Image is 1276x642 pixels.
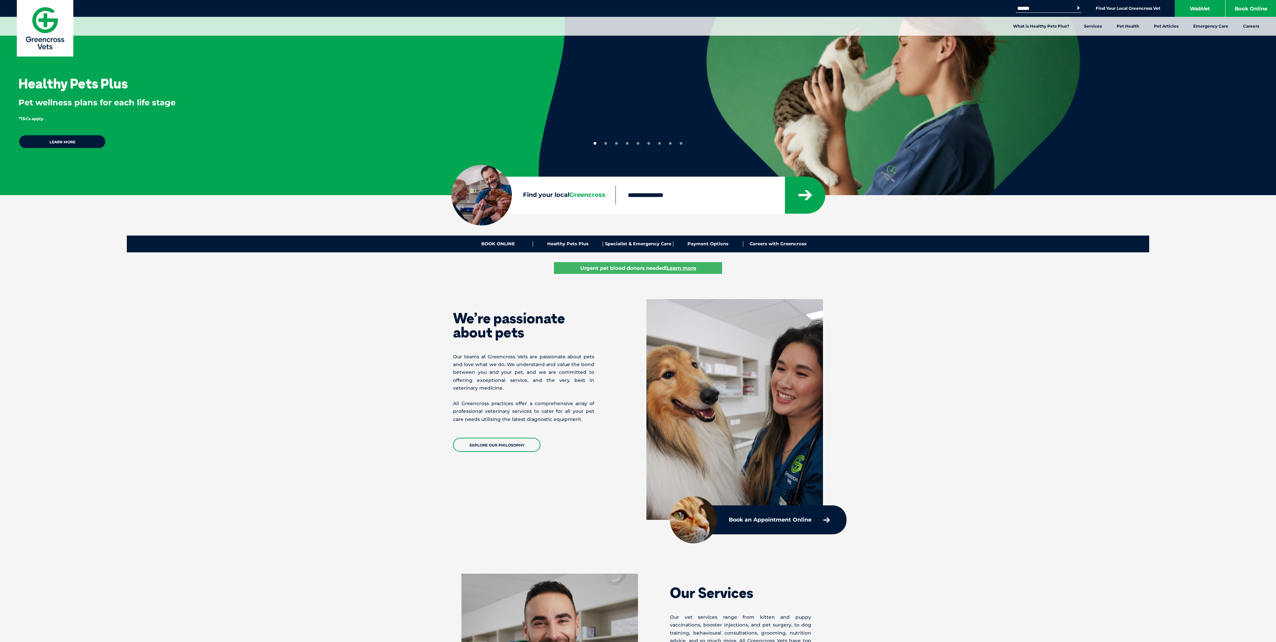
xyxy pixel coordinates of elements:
[1096,6,1160,11] a: Find Your Local Greencross Vet
[1109,17,1147,36] a: Pet Health
[453,438,540,452] a: EXPLORE OUR PHILOSOPHY
[729,517,812,523] p: Book an Appointment Online
[1006,17,1077,36] a: What is Healthy Pets Plus?
[453,311,594,340] h1: We’re passionate about pets
[533,241,603,247] a: Healthy Pets Plus
[594,142,596,145] button: 1 of 9
[604,142,607,145] button: 2 of 9
[18,77,128,90] h3: Healthy Pets Plus
[743,241,813,247] a: Careers with Greencross
[615,142,618,145] button: 3 of 9
[725,514,833,526] a: Book an Appointment Online
[451,190,615,200] label: Find your local
[673,241,743,247] a: Payment Options
[1075,5,1082,11] button: Search
[1147,17,1186,36] a: Pet Articles
[658,142,661,145] button: 7 of 9
[1077,17,1109,36] a: Services
[670,586,811,600] h2: Our Services
[18,97,517,108] p: Pet wellness plans for each life stage
[453,400,594,423] p: All Greencross practices offer a comprehensive array of professional veterinary services to cater...
[463,241,533,247] a: BOOK ONLINE
[603,241,673,247] a: Specialist & Emergency Care
[637,142,639,145] button: 5 of 9
[680,142,682,145] button: 9 of 9
[453,353,594,392] p: Our teams at Greencross Vets are passionate about pets and love what we do. We understand and val...
[18,116,44,121] span: *T&Cs apply.
[569,191,605,199] span: Greencross
[18,135,106,149] a: Learn more
[1236,17,1267,36] a: Careers
[1186,17,1236,36] a: Emergency Care
[667,265,696,271] u: Learn more
[626,142,629,145] button: 4 of 9
[554,262,722,274] a: Urgent pet blood donors needed!Learn more
[669,142,672,145] button: 8 of 9
[647,142,650,145] button: 6 of 9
